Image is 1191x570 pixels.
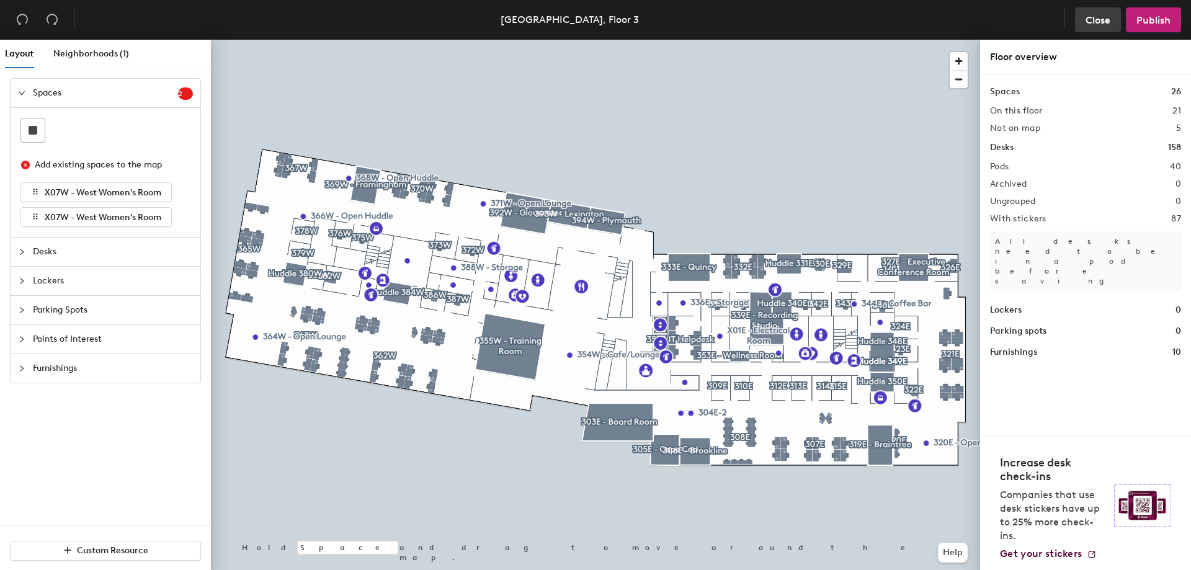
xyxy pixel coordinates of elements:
button: Help [938,543,968,563]
span: collapsed [18,248,25,256]
span: close-circle [21,161,30,169]
span: Custom Resource [77,545,148,556]
h1: Furnishings [990,345,1037,359]
p: Companies that use desk stickers have up to 25% more check-ins. [1000,488,1107,543]
h1: Desks [990,141,1014,154]
h2: Not on map [990,123,1040,133]
h1: 0 [1175,324,1181,338]
button: Redo (⌘ + ⇧ + Z) [40,7,65,32]
h2: Archived [990,179,1027,189]
span: Close [1086,14,1110,26]
span: Furnishings [33,354,193,383]
span: X07W - West Women's Room [45,212,161,223]
h2: With stickers [990,214,1046,224]
h2: 87 [1171,214,1181,224]
span: Lockers [33,267,193,295]
h2: Pods [990,162,1009,172]
span: expanded [18,89,25,97]
span: collapsed [18,306,25,314]
h1: Parking spots [990,324,1046,338]
h1: 10 [1172,345,1181,359]
div: Floor overview [990,50,1181,65]
button: Close [1075,7,1121,32]
span: Layout [5,48,33,59]
div: [GEOGRAPHIC_DATA], Floor 3 [501,12,639,27]
h2: 40 [1170,162,1181,172]
a: Get your stickers [1000,548,1097,560]
button: Undo (⌘ + Z) [10,7,35,32]
sup: 2 [178,87,193,100]
h1: 158 [1168,141,1181,154]
span: Neighborhoods (1) [53,48,129,59]
button: Publish [1126,7,1181,32]
h1: Lockers [990,303,1022,317]
button: Custom Resource [10,541,201,561]
span: X07W - West Women's Room [45,187,161,198]
h1: Spaces [990,85,1020,99]
span: collapsed [18,277,25,285]
span: Spaces [33,79,178,107]
h2: Ungrouped [990,197,1036,207]
span: collapsed [18,336,25,343]
h2: 5 [1176,123,1181,133]
span: Points of Interest [33,325,193,354]
button: X07W - West Women's Room [20,182,172,202]
h2: 0 [1175,179,1181,189]
h2: 0 [1175,197,1181,207]
span: Desks [33,238,193,266]
span: collapsed [18,365,25,372]
button: X07W - West Women's Room [20,207,172,227]
h2: 21 [1172,106,1181,116]
span: 2 [178,89,193,98]
span: Publish [1136,14,1171,26]
img: Sticker logo [1114,484,1171,527]
h1: 26 [1171,85,1181,99]
h4: Increase desk check-ins [1000,456,1107,483]
h2: On this floor [990,106,1043,116]
span: Parking Spots [33,296,193,324]
h1: 0 [1175,303,1181,317]
span: Get your stickers [1000,548,1082,559]
div: Add existing spaces to the map [35,158,182,172]
p: All desks need to be in a pod before saving [990,231,1181,291]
